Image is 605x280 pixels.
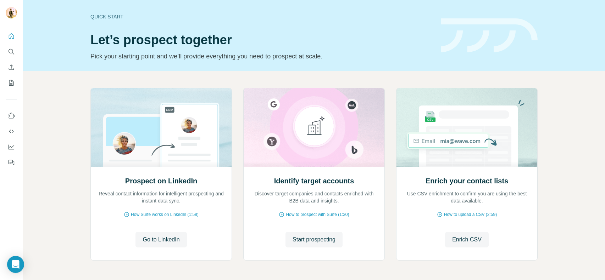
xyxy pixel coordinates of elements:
button: Dashboard [6,141,17,153]
span: Go to LinkedIn [143,235,179,244]
span: Enrich CSV [452,235,482,244]
span: How Surfe works on LinkedIn (1:58) [131,211,199,218]
h2: Prospect on LinkedIn [125,176,197,186]
span: How to prospect with Surfe (1:30) [286,211,349,218]
div: Open Intercom Messenger [7,256,24,273]
button: My lists [6,76,17,89]
button: Go to LinkedIn [135,232,187,247]
button: Use Surfe API [6,125,17,138]
img: Identify target accounts [243,88,385,167]
img: Enrich your contact lists [396,88,538,167]
button: Search [6,45,17,58]
img: Prospect on LinkedIn [90,88,232,167]
div: Quick start [90,13,432,20]
button: Enrich CSV [445,232,489,247]
span: Start prospecting [293,235,335,244]
p: Reveal contact information for intelligent prospecting and instant data sync. [98,190,224,204]
button: Enrich CSV [6,61,17,74]
span: How to upload a CSV (2:59) [444,211,497,218]
h2: Enrich your contact lists [426,176,508,186]
img: Avatar [6,7,17,18]
button: Feedback [6,156,17,169]
p: Use CSV enrichment to confirm you are using the best data available. [404,190,530,204]
button: Start prospecting [285,232,343,247]
button: Quick start [6,30,17,42]
img: banner [441,18,538,53]
h1: Let’s prospect together [90,33,432,47]
p: Pick your starting point and we’ll provide everything you need to prospect at scale. [90,51,432,61]
p: Discover target companies and contacts enriched with B2B data and insights. [251,190,377,204]
h2: Identify target accounts [274,176,354,186]
button: Use Surfe on LinkedIn [6,109,17,122]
